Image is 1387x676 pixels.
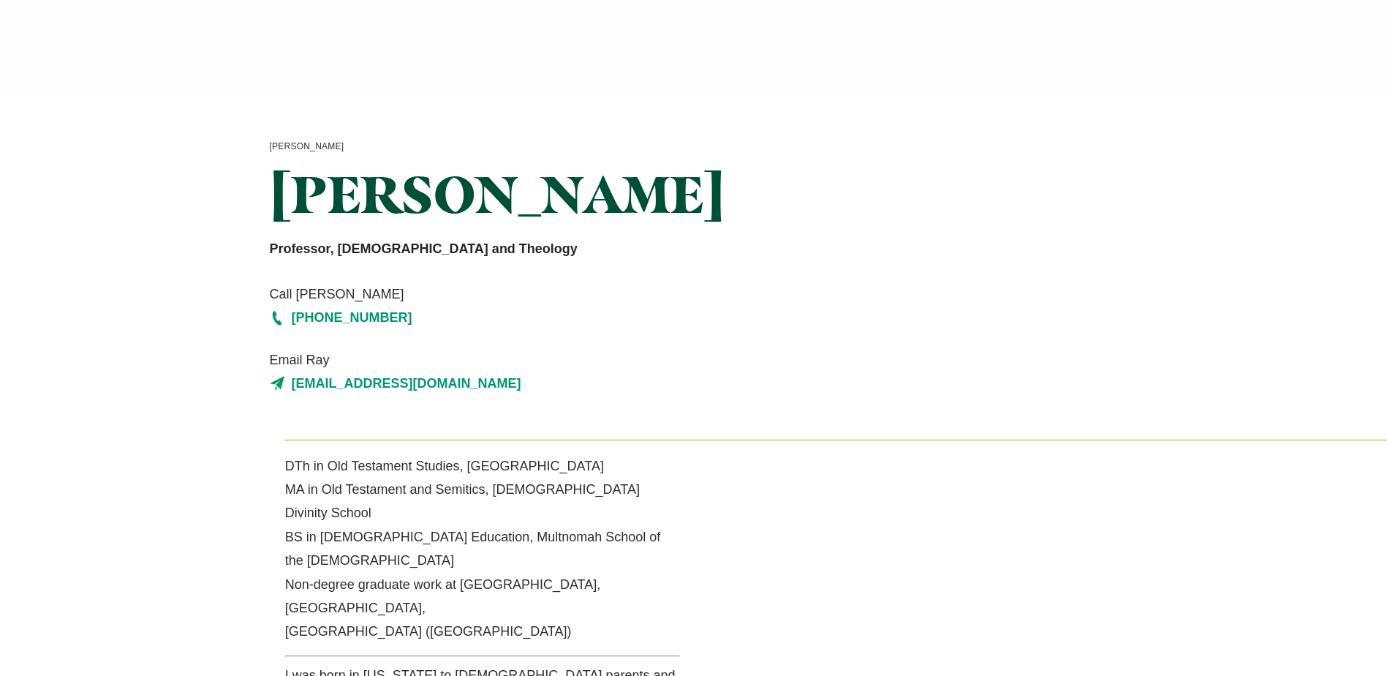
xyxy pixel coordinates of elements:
h1: [PERSON_NAME] [270,166,826,222]
p: DTh in Old Testament Studies, [GEOGRAPHIC_DATA] MA in Old Testament and Semitics, [DEMOGRAPHIC_DA... [285,454,680,644]
strong: Professor, [DEMOGRAPHIC_DATA] and Theology [270,241,578,256]
a: [PHONE_NUMBER] [270,306,826,329]
a: [EMAIL_ADDRESS][DOMAIN_NAME] [270,372,826,395]
a: [PERSON_NAME] [270,139,344,155]
span: Call [PERSON_NAME] [270,282,826,306]
span: Email Ray [270,348,826,372]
